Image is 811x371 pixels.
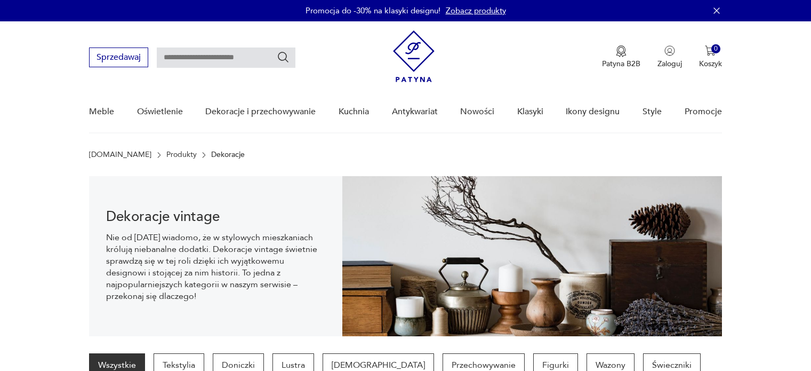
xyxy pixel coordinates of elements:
[657,59,682,69] p: Zaloguj
[89,151,151,159] a: [DOMAIN_NAME]
[699,45,722,69] button: 0Koszyk
[685,91,722,132] a: Promocje
[306,5,440,16] p: Promocja do -30% na klasyki designu!
[460,91,494,132] a: Nowości
[602,45,640,69] button: Patyna B2B
[602,45,640,69] a: Ikona medaluPatyna B2B
[711,44,720,53] div: 0
[137,91,183,132] a: Oświetlenie
[342,176,722,336] img: 3afcf10f899f7d06865ab57bf94b2ac8.jpg
[602,59,640,69] p: Patyna B2B
[392,91,438,132] a: Antykwariat
[393,30,435,82] img: Patyna - sklep z meblami i dekoracjami vintage
[517,91,543,132] a: Klasyki
[89,48,148,67] button: Sprzedawaj
[643,91,662,132] a: Style
[664,45,675,56] img: Ikonka użytkownika
[211,151,245,159] p: Dekoracje
[166,151,197,159] a: Produkty
[89,91,114,132] a: Meble
[705,45,716,56] img: Ikona koszyka
[106,232,325,302] p: Nie od [DATE] wiadomo, że w stylowych mieszkaniach królują niebanalne dodatki. Dekoracje vintage ...
[657,45,682,69] button: Zaloguj
[89,54,148,62] a: Sprzedawaj
[277,51,290,64] button: Szukaj
[106,210,325,223] h1: Dekoracje vintage
[566,91,620,132] a: Ikony designu
[616,45,627,57] img: Ikona medalu
[205,91,316,132] a: Dekoracje i przechowywanie
[446,5,506,16] a: Zobacz produkty
[339,91,369,132] a: Kuchnia
[699,59,722,69] p: Koszyk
